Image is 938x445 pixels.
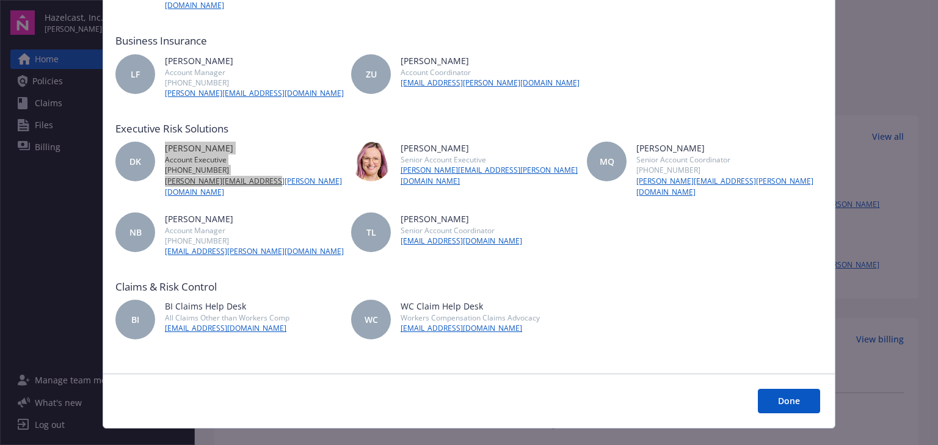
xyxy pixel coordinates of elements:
[401,142,587,154] div: [PERSON_NAME]
[165,246,344,257] a: [EMAIL_ADDRESS][PERSON_NAME][DOMAIN_NAME]
[401,212,522,225] div: [PERSON_NAME]
[401,313,540,323] div: Workers Compensation Claims Advocacy
[115,279,823,295] div: Claims & Risk Control
[401,236,522,247] a: [EMAIL_ADDRESS][DOMAIN_NAME]
[129,155,141,168] span: DK
[636,142,823,154] div: [PERSON_NAME]
[165,78,344,88] div: [PHONE_NUMBER]
[165,154,351,165] div: Account Executive
[351,142,391,181] img: photo
[401,165,587,187] a: [PERSON_NAME][EMAIL_ADDRESS][PERSON_NAME][DOMAIN_NAME]
[165,313,289,323] div: All Claims Other than Workers Comp
[115,33,823,49] div: Business Insurance
[131,68,140,81] span: LF
[401,300,540,313] div: WC Claim Help Desk
[165,67,344,78] div: Account Manager
[165,142,351,154] div: [PERSON_NAME]
[366,226,376,239] span: TL
[636,154,823,165] div: Senior Account Coordinator
[165,225,344,236] div: Account Manager
[366,68,377,81] span: ZU
[401,54,580,67] div: [PERSON_NAME]
[401,154,587,165] div: Senior Account Executive
[165,88,344,99] a: [PERSON_NAME][EMAIL_ADDRESS][DOMAIN_NAME]
[165,212,344,225] div: [PERSON_NAME]
[165,54,344,67] div: [PERSON_NAME]
[401,67,580,78] div: Account Coordinator
[365,313,378,326] span: WC
[165,236,344,246] div: [PHONE_NUMBER]
[636,165,823,175] div: [PHONE_NUMBER]
[165,176,351,198] a: [PERSON_NAME][EMAIL_ADDRESS][PERSON_NAME][DOMAIN_NAME]
[115,121,823,137] div: Executive Risk Solutions
[165,323,289,334] a: [EMAIL_ADDRESS][DOMAIN_NAME]
[401,78,580,89] a: [EMAIL_ADDRESS][PERSON_NAME][DOMAIN_NAME]
[129,226,142,239] span: NB
[600,155,614,168] span: MQ
[131,313,139,326] span: BI
[165,165,351,175] div: [PHONE_NUMBER]
[401,225,522,236] div: Senior Account Coordinator
[165,300,289,313] div: BI Claims Help Desk
[401,323,540,334] a: [EMAIL_ADDRESS][DOMAIN_NAME]
[636,176,823,198] a: [PERSON_NAME][EMAIL_ADDRESS][PERSON_NAME][DOMAIN_NAME]
[758,389,820,413] button: Done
